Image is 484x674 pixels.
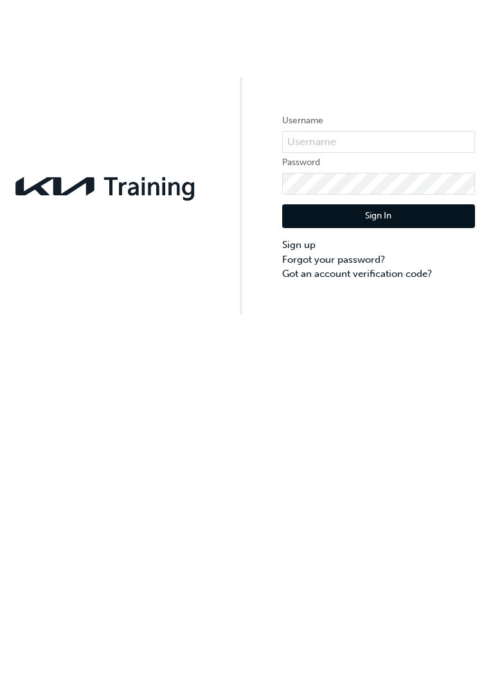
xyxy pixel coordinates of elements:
a: Sign up [282,238,475,253]
label: Username [282,113,475,129]
img: kia-training [10,169,202,204]
label: Password [282,155,475,170]
input: Username [282,131,475,153]
a: Forgot your password? [282,253,475,267]
a: Got an account verification code? [282,267,475,281]
button: Sign In [282,204,475,229]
